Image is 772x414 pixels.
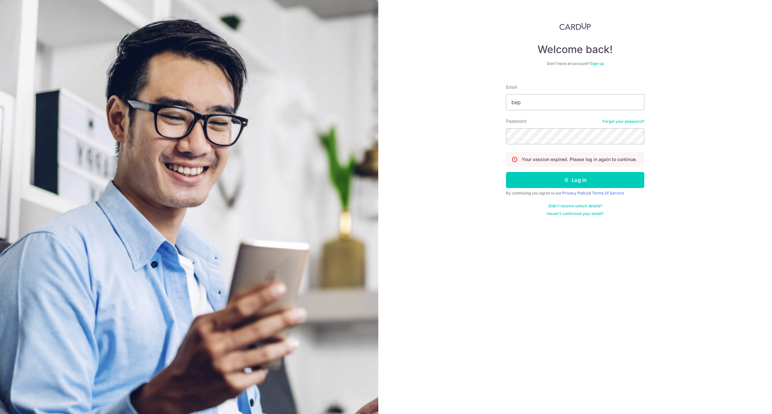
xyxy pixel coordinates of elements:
label: Email [506,84,517,90]
input: Enter your Email [506,94,644,110]
a: Didn't receive unlock details? [548,203,602,209]
img: CardUp Logo [559,22,591,30]
div: Don’t have an account? [506,61,644,66]
a: Forgot your password? [602,119,644,124]
a: Sign up [590,61,604,66]
button: Log in [506,172,644,188]
a: Privacy Policy [562,191,589,195]
h4: Welcome back! [506,43,644,56]
a: Terms Of Service [592,191,624,195]
label: Password [506,118,527,124]
a: Haven't confirmed your email? [547,211,603,216]
div: By continuing you agree to our & [506,191,644,196]
p: Your session expired. Please log in again to continue. [522,156,637,163]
